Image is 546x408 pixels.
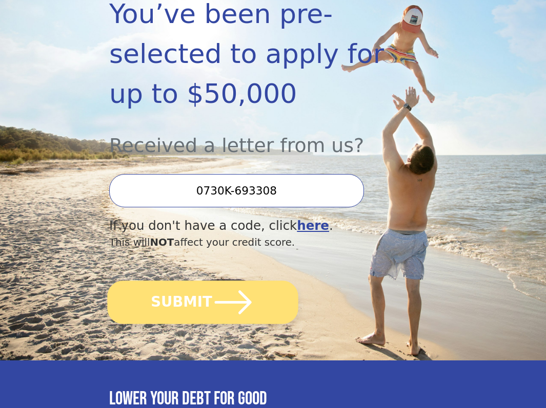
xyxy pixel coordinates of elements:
input: Enter your Offer Code: [109,174,364,207]
button: SUBMIT [107,281,298,324]
span: NOT [150,237,174,248]
div: Received a letter from us? [109,114,388,160]
div: If you don't have a code, click . [109,217,388,235]
div: This will affect your credit score. [109,235,388,250]
a: here [297,218,329,233]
